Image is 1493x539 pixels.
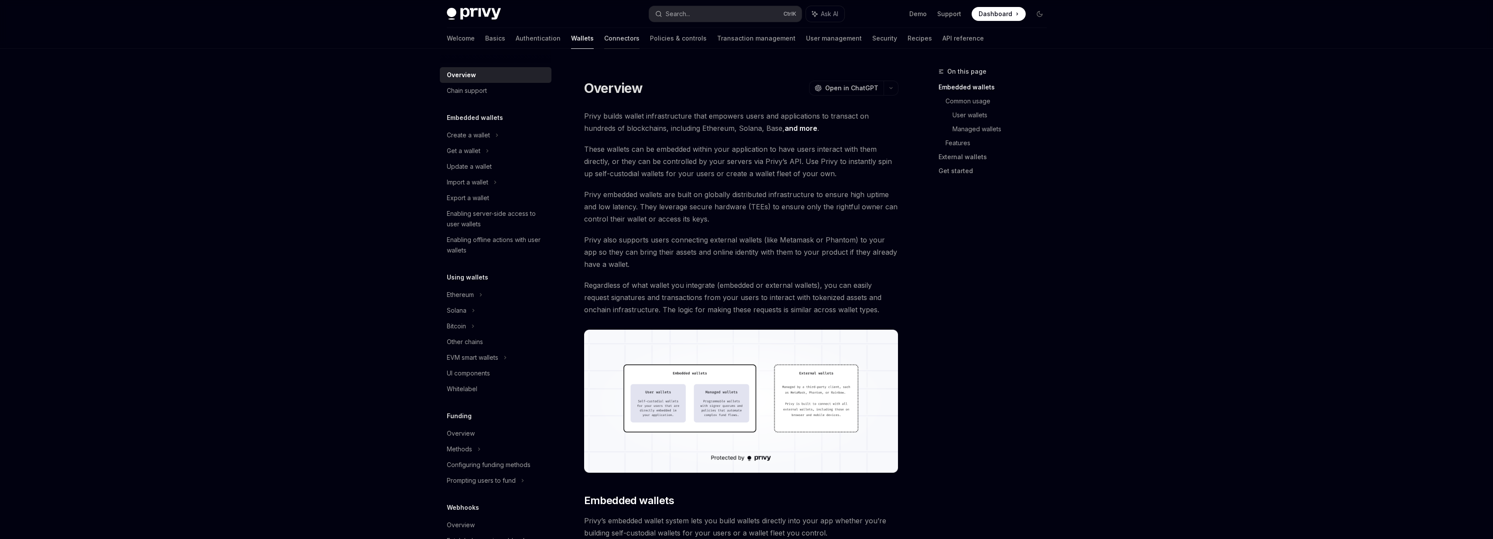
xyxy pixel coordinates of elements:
[440,381,551,397] a: Whitelabel
[447,130,490,140] div: Create a wallet
[447,177,488,188] div: Import a wallet
[447,70,476,80] div: Overview
[937,10,961,18] a: Support
[979,10,1012,18] span: Dashboard
[825,84,878,92] span: Open in ChatGPT
[447,411,472,421] h5: Funding
[447,28,475,49] a: Welcome
[447,475,516,486] div: Prompting users to fund
[447,368,490,379] div: UI components
[447,337,483,347] div: Other chains
[447,352,498,363] div: EVM smart wallets
[440,83,551,99] a: Chain support
[584,494,674,508] span: Embedded wallets
[947,66,986,77] span: On this page
[440,517,551,533] a: Overview
[447,428,475,439] div: Overview
[942,28,984,49] a: API reference
[447,520,475,530] div: Overview
[952,122,1054,136] a: Managed wallets
[440,232,551,258] a: Enabling offline actions with user wallets
[908,28,932,49] a: Recipes
[785,124,817,133] a: and more
[945,94,1054,108] a: Common usage
[952,108,1054,122] a: User wallets
[584,188,898,225] span: Privy embedded wallets are built on globally distributed infrastructure to ensure high uptime and...
[717,28,796,49] a: Transaction management
[447,113,503,123] h5: Embedded wallets
[666,9,690,19] div: Search...
[650,28,707,49] a: Policies & controls
[1033,7,1047,21] button: Toggle dark mode
[571,28,594,49] a: Wallets
[649,6,802,22] button: Search...CtrlK
[447,305,466,316] div: Solana
[939,150,1054,164] a: External wallets
[909,10,927,18] a: Demo
[584,234,898,270] span: Privy also supports users connecting external wallets (like Metamask or Phantom) to your app so t...
[584,80,643,96] h1: Overview
[440,334,551,350] a: Other chains
[440,365,551,381] a: UI components
[783,10,796,17] span: Ctrl K
[584,515,898,539] span: Privy’s embedded wallet system lets you build wallets directly into your app whether you’re build...
[939,164,1054,178] a: Get started
[939,80,1054,94] a: Embedded wallets
[440,206,551,232] a: Enabling server-side access to user wallets
[821,10,838,18] span: Ask AI
[872,28,897,49] a: Security
[447,444,472,454] div: Methods
[447,193,489,203] div: Export a wallet
[440,159,551,174] a: Update a wallet
[447,321,466,331] div: Bitcoin
[584,279,898,316] span: Regardless of what wallet you integrate (embedded or external wallets), you can easily request si...
[972,7,1026,21] a: Dashboard
[440,190,551,206] a: Export a wallet
[809,81,884,96] button: Open in ChatGPT
[584,143,898,180] span: These wallets can be embedded within your application to have users interact with them directly, ...
[447,161,492,172] div: Update a wallet
[447,235,546,256] div: Enabling offline actions with user wallets
[447,208,546,229] div: Enabling server-side access to user wallets
[447,8,501,20] img: dark logo
[945,136,1054,150] a: Features
[485,28,505,49] a: Basics
[447,384,477,394] div: Whitelabel
[584,110,898,134] span: Privy builds wallet infrastructure that empowers users and applications to transact on hundreds o...
[447,272,488,283] h5: Using wallets
[440,457,551,473] a: Configuring funding methods
[584,330,898,473] img: images/walletoverview.png
[447,85,487,96] div: Chain support
[447,502,479,513] h5: Webhooks
[447,290,474,300] div: Ethereum
[447,460,531,470] div: Configuring funding methods
[447,146,480,156] div: Get a wallet
[604,28,639,49] a: Connectors
[806,6,844,22] button: Ask AI
[440,426,551,441] a: Overview
[806,28,862,49] a: User management
[440,67,551,83] a: Overview
[516,28,561,49] a: Authentication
